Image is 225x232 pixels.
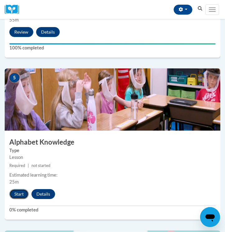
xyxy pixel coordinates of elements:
div: Your progress [9,43,216,44]
button: Details [31,189,55,199]
label: Type [9,147,216,154]
a: Cox Campus [5,5,23,14]
span: 25m [9,179,19,184]
button: Review [9,27,33,37]
button: Account Settings [174,5,192,15]
button: Search [195,5,205,12]
span: Required [9,163,25,168]
label: 0% completed [9,206,216,213]
button: Start [9,189,29,199]
h3: Alphabet Knowledge [5,137,220,147]
span: | [28,163,29,168]
span: 5 [9,73,19,82]
iframe: Button to launch messaging window [200,207,220,227]
button: Details [36,27,60,37]
label: 100% completed [9,44,216,51]
img: Course Image [5,68,220,131]
img: Logo brand [5,5,23,14]
span: 55m [9,17,19,22]
div: Lesson [9,154,216,161]
div: Estimated learning time: [9,172,216,179]
span: not started [31,163,50,168]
